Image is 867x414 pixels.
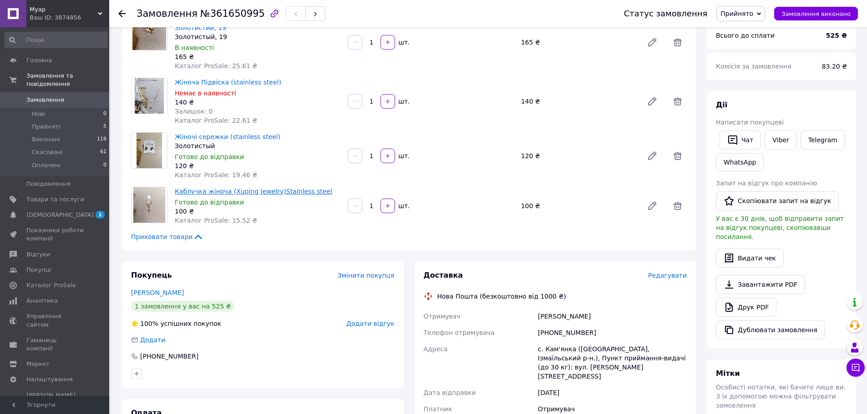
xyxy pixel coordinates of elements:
span: Видалити [669,33,687,51]
button: Замовлення виконано [774,7,858,20]
span: 5 [103,123,106,131]
button: Видати чек [716,249,784,268]
span: Комісія за замовлення [716,63,791,70]
div: [PHONE_NUMBER] [536,324,689,341]
div: [PHONE_NUMBER] [139,352,199,361]
span: Скасовані [32,148,63,156]
span: Дії [716,100,727,109]
span: Повідомлення [26,180,71,188]
a: Каблучка жiноча (Xuping Jewelry)Stainless steel Золотистий, 19 [175,15,332,31]
span: Покупці [26,266,51,274]
span: Каталог ProSale: 25.61 ₴ [175,62,257,70]
input: Пошук [5,32,107,48]
div: Ваш ID: 3874856 [30,14,109,22]
span: 100% [140,320,158,327]
div: шт. [396,97,411,106]
div: с. Кам'янка ([GEOGRAPHIC_DATA], Ізмаїльський р-н.), Пункт приймання-видачі (до 30 кг): вул. [PERS... [536,341,689,384]
div: успішних покупок [131,319,221,328]
span: Головна [26,56,52,65]
button: Чат з покупцем [847,359,865,377]
div: Золотистый [175,141,340,150]
span: Аналітика [26,297,58,305]
div: 165 ₴ [175,52,340,61]
div: 100 ₴ [517,200,639,212]
span: Додати [140,336,165,344]
a: Редагувати [643,147,661,165]
span: Додати відгук [346,320,394,327]
a: Редагувати [643,197,661,215]
span: Маркет [26,360,50,368]
span: Платник [424,405,452,413]
div: 140 ₴ [175,98,340,107]
div: 165 ₴ [517,36,639,49]
button: Дублювати замовлення [716,320,825,339]
span: Написати покупцеві [716,119,784,126]
div: 140 ₴ [517,95,639,108]
span: Приховати товари [131,232,203,241]
div: [DATE] [536,384,689,401]
span: Налаштування [26,375,73,384]
span: 0 [103,161,106,170]
a: WhatsApp [716,153,764,171]
a: [PERSON_NAME] [131,289,184,296]
div: 120 ₴ [175,161,340,170]
span: Видалити [669,92,687,110]
span: Відгуки [26,250,50,259]
span: Запит на відгук про компанію [716,180,817,187]
span: Виконані [32,135,60,144]
span: Прийнято [720,10,753,17]
span: №361650995 [200,8,265,19]
b: 525 ₴ [826,32,847,39]
span: Муар [30,5,98,14]
a: Редагувати [643,92,661,110]
span: Управління сайтом [26,312,84,329]
span: Всього до сплати [716,32,775,39]
a: Каблучка жiноча (Xuping Jewelry)Stainless steel [175,188,332,195]
span: Залишок: 0 [175,108,213,115]
span: Готово до відправки [175,153,244,160]
span: Покупець [131,271,172,279]
a: Завантажити PDF [716,275,805,294]
span: Прийняті [32,123,60,131]
div: шт. [396,151,411,160]
span: Каталог ProSale: 15.52 ₴ [175,217,257,224]
span: Нові [32,110,45,118]
span: Мітки [716,369,740,378]
span: Показники роботи компанії [26,226,84,243]
img: Каблучка жiноча (Xuping Jewelry)Stainless steel Золотистий, 19 [132,15,166,50]
span: 0 [103,110,106,118]
div: [PERSON_NAME] [536,308,689,324]
span: Каталог ProSale: 19.46 ₴ [175,171,257,179]
span: Телефон отримувача [424,329,495,336]
span: Адреса [424,345,448,353]
div: 1 замовлення у вас на 525 ₴ [131,301,234,312]
span: Товари та послуги [26,195,84,204]
button: Чат [720,130,761,150]
span: Дата відправки [424,389,476,396]
span: Замовлення [137,8,198,19]
span: Готово до відправки [175,199,244,206]
span: Видалити [669,197,687,215]
span: Замовлення та повідомлення [26,72,109,88]
a: Друк PDF [716,298,776,317]
span: Замовлення [26,96,64,104]
span: Доставка [424,271,463,279]
span: Замовлення виконано [781,10,851,17]
span: [DEMOGRAPHIC_DATA] [26,211,94,219]
span: 83.20 ₴ [822,63,847,70]
div: Статус замовлення [624,9,708,18]
span: Оплачені [32,161,61,170]
span: Змінити покупця [338,272,395,279]
span: Немає в наявності [175,90,236,97]
span: Особисті нотатки, які бачите лише ви. З їх допомогою можна фільтрувати замовлення [716,384,846,409]
img: Жiноча Підвіска (stainless steel) [135,78,164,114]
span: Отримувач [424,313,461,320]
a: Telegram [801,130,845,150]
a: Жіночі сережки (stainless steel) [175,133,280,140]
span: 61 [100,148,106,156]
div: Повернутися назад [118,9,126,18]
span: У вас є 30 днів, щоб відправити запит на відгук покупцеві, скопіювавши посилання. [716,215,844,240]
a: Редагувати [643,33,661,51]
span: Редагувати [648,272,687,279]
div: Золотистый, 19 [175,32,340,41]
